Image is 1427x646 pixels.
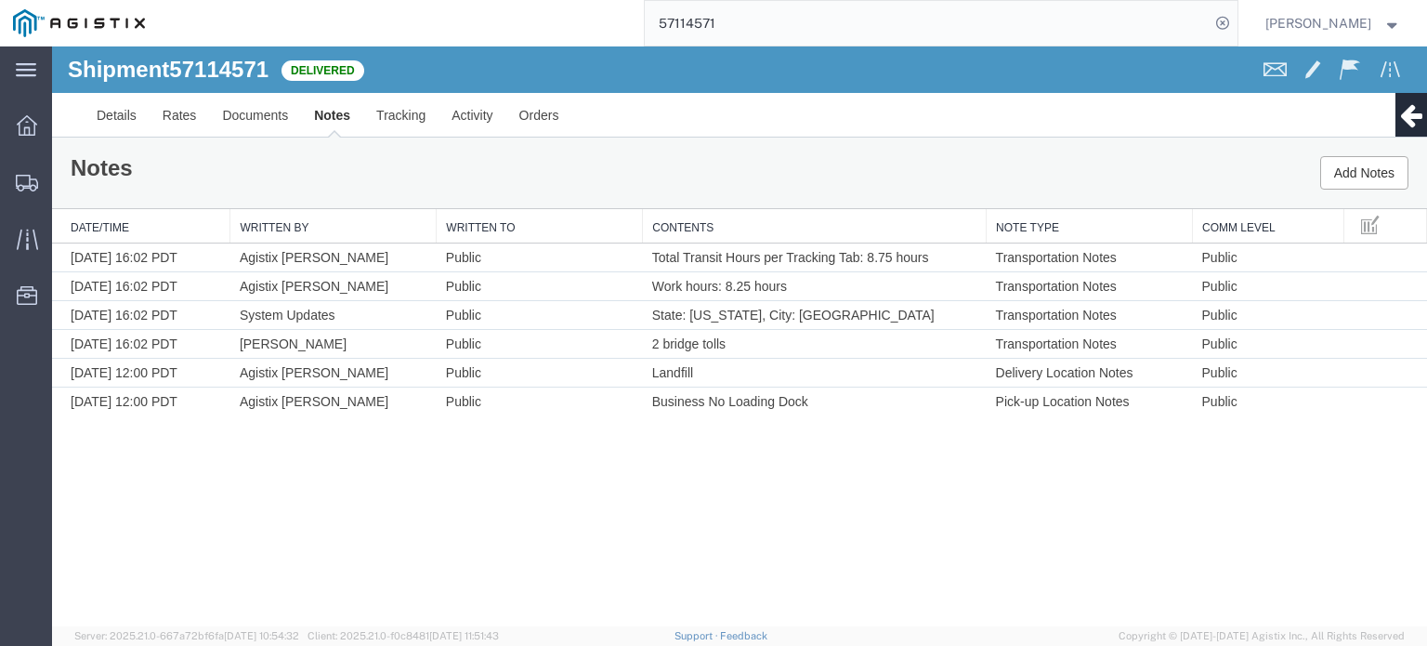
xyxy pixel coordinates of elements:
[600,204,877,218] span: Total Transit Hours per Tracking Tab: 8.75 hours
[1141,283,1292,312] td: Public
[1265,13,1371,33] span: Rochelle Manzoni
[386,46,453,91] a: Activity
[157,46,249,91] a: Documents
[74,630,299,641] span: Server: 2025.21.0-667a72bf6fa
[52,46,1427,626] iframe: FS Legacy Container
[1302,163,1335,196] button: Manage table columns
[385,255,591,283] td: Public
[429,630,499,641] span: [DATE] 11:51:43
[19,110,81,134] h1: Notes
[385,226,591,255] td: Public
[600,319,641,334] span: Landfill
[1268,110,1356,143] button: Add Notes
[1141,197,1292,226] td: Public
[1141,255,1292,283] td: Public
[600,348,756,363] span: Business No Loading Dock
[178,197,385,226] td: Agistix [PERSON_NAME]
[249,46,311,91] a: Notes
[178,226,385,255] td: Agistix [PERSON_NAME]
[720,630,767,641] a: Feedback
[935,197,1141,226] td: Transportation Notes
[1119,628,1405,644] span: Copyright © [DATE]-[DATE] Agistix Inc., All Rights Reserved
[454,46,520,91] a: Orders
[935,255,1141,283] td: Transportation Notes
[600,232,735,247] span: Work hours: 8.25 hours
[935,163,1141,197] th: Note Type: activate to sort column ascending
[311,46,386,91] a: Tracking
[1141,163,1292,197] th: Comm Level: activate to sort column ascending
[385,197,591,226] td: Public
[178,163,385,197] th: Written By: activate to sort column ascending
[935,283,1141,312] td: Transportation Notes
[600,261,883,276] span: State: [US_STATE], City: [GEOGRAPHIC_DATA]
[1141,312,1292,341] td: Public
[178,312,385,341] td: Agistix [PERSON_NAME]
[674,630,721,641] a: Support
[385,163,591,197] th: Written To: activate to sort column ascending
[1141,226,1292,255] td: Public
[98,46,158,91] a: Rates
[935,312,1141,341] td: Delivery Location Notes
[935,226,1141,255] td: Transportation Notes
[591,163,935,197] th: Contents: activate to sort column ascending
[935,341,1141,370] td: Pick-up Location Notes
[600,290,674,305] span: 2 bridge tolls
[1141,341,1292,370] td: Public
[385,341,591,370] td: Public
[385,312,591,341] td: Public
[645,1,1210,46] input: Search for shipment number, reference number
[178,283,385,312] td: [PERSON_NAME]
[1264,12,1402,34] button: [PERSON_NAME]
[13,9,145,37] img: logo
[178,255,385,283] td: System Updates
[224,630,299,641] span: [DATE] 10:54:32
[385,283,591,312] td: Public
[178,341,385,370] td: Agistix [PERSON_NAME]
[308,630,499,641] span: Client: 2025.21.0-f0c8481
